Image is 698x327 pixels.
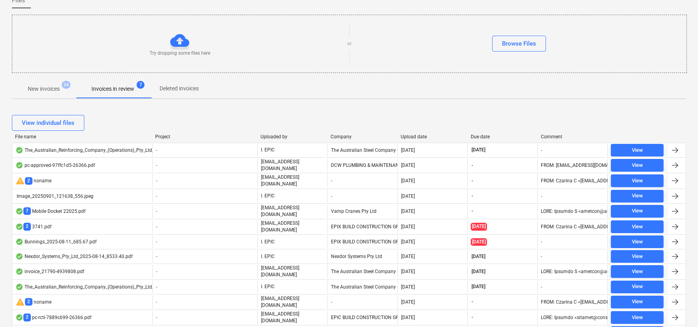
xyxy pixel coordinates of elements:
[15,314,91,321] div: pc-rcti-7889c699-26366.pdf
[15,193,93,199] div: Image_20250901_121638_556.jpeg
[401,315,415,320] div: [DATE]
[327,144,397,157] div: The Australian Steel Company (Operations) Pty Ltd
[471,223,487,230] span: [DATE]
[347,40,352,47] p: or
[541,193,542,199] div: -
[156,178,157,184] span: -
[15,176,25,185] span: warning
[632,191,643,201] div: View
[327,311,397,324] div: EPIC BUILD CONSTRUCTION GROUP
[632,237,643,247] div: View
[156,239,157,245] span: -
[471,134,534,140] div: Due date
[401,239,415,245] div: [DATE]
[541,254,542,259] div: -
[611,311,664,324] button: View
[327,190,397,203] div: -
[611,281,664,293] button: View
[261,205,324,218] p: [EMAIL_ADDRESS][DOMAIN_NAME]
[632,313,643,322] div: View
[632,282,643,291] div: View
[611,174,664,187] button: View
[261,147,275,153] p: I. EPIC
[632,267,643,276] div: View
[15,297,51,307] div: noname
[261,265,324,278] p: [EMAIL_ADDRESS][DOMAIN_NAME]
[156,315,157,320] span: -
[658,289,698,327] iframe: Chat Widget
[15,224,23,230] div: OCR finished
[502,38,536,49] div: Browse Files
[12,115,84,131] button: View individual files
[401,147,415,153] div: [DATE]
[261,283,275,290] p: I. EPIC
[156,193,157,199] span: -
[611,296,664,308] button: View
[632,146,643,155] div: View
[327,235,397,248] div: EPIX BUILD CONSTRUCTION GROUP PTY LTD
[471,147,486,153] span: [DATE]
[156,163,157,168] span: -
[327,265,397,278] div: The Australian Steel Company (Operations) Pty Ltd
[611,265,664,278] button: View
[327,250,397,263] div: Nexdor Systems Pty Ltd
[471,314,474,321] span: -
[15,297,25,307] span: warning
[611,205,664,218] button: View
[471,253,486,260] span: [DATE]
[137,81,145,89] span: 7
[611,235,664,248] button: View
[632,207,643,216] div: View
[22,118,74,128] div: View individual files
[15,253,133,260] div: Nexdor_Systems_Pty_Ltd_2025-08-14_8533.40.pdf
[611,190,664,203] button: View
[541,147,542,153] div: -
[156,224,157,229] span: -
[327,174,397,187] div: -
[401,224,415,229] div: [DATE]
[632,252,643,261] div: View
[327,205,397,218] div: Vamp Cranes Pty Ltd
[632,176,643,185] div: View
[25,298,32,306] span: 2
[155,134,254,140] div: Project
[261,193,275,199] p: I. EPIC
[15,253,23,260] div: OCR finished
[327,220,397,233] div: EPIX BUILD CONSTRUCTION GROUP PTY LTD
[23,207,31,215] span: 7
[160,84,199,93] p: Deleted invoices
[401,208,415,214] div: [DATE]
[611,220,664,233] button: View
[401,299,415,305] div: [DATE]
[15,176,51,185] div: noname
[15,268,23,275] div: OCR finished
[15,162,23,168] div: OCR finished
[261,159,324,172] p: [EMAIL_ADDRESS][DOMAIN_NAME]
[471,178,474,184] span: -
[471,208,474,214] span: -
[15,284,23,290] div: OCR finished
[156,284,157,290] span: -
[541,134,605,140] div: Comment
[23,223,31,230] span: 2
[15,284,207,290] div: The_Australian_Reinforcing_Company_(Operations)_Pty_Ltd_2025-08-15_9433.50.pdf
[15,147,23,153] div: OCR finished
[28,85,60,93] p: New invoices
[261,311,324,324] p: [EMAIL_ADDRESS][DOMAIN_NAME]
[150,50,210,57] p: Try dropping some files here
[15,208,23,214] div: OCR finished
[541,284,542,290] div: -
[23,314,31,321] span: 2
[15,134,149,140] div: File name
[261,239,275,245] p: I. EPIC
[261,253,275,260] p: I. EPIC
[62,81,70,89] span: 34
[91,85,134,93] p: Invoices in review
[401,284,415,290] div: [DATE]
[401,163,415,168] div: [DATE]
[15,223,51,230] div: 3741.pdf
[401,254,415,259] div: [DATE]
[401,134,464,140] div: Upload date
[327,159,397,172] div: DCW PLUMBING & MAINTENANCE PTY LTD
